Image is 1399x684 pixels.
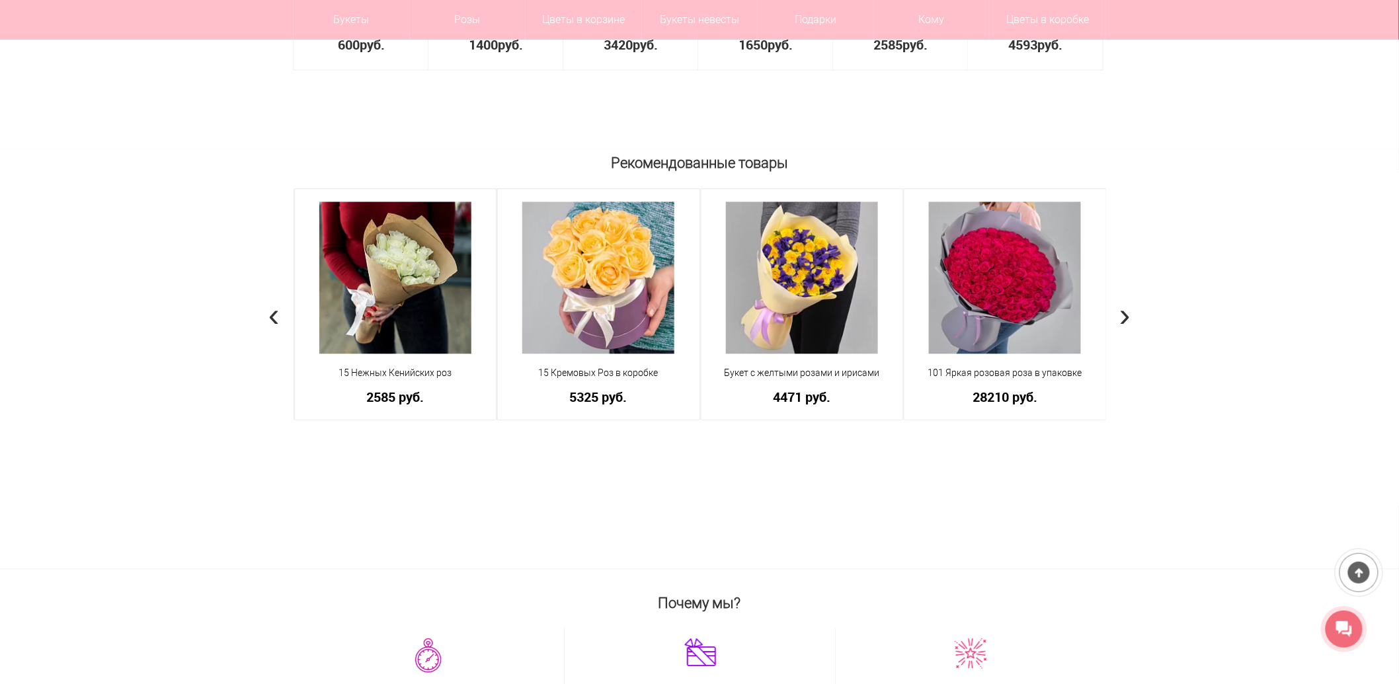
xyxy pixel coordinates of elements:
h2: Рекомендованные товары [293,149,1106,171]
img: 15 Кремовых Роз в коробке [522,202,674,354]
a: Букет с желтыми розами и ирисами [710,366,895,380]
img: 5ktc9rhq6sqbnq0u98vgs5k3z97r4cib.png.webp [415,638,442,673]
span: 2585 [874,36,903,54]
span: Next [1119,295,1131,334]
span: Previous [268,295,280,334]
img: 101 Яркая розовая роза в упаковке [929,202,1081,354]
a: 5325 руб. [506,390,691,404]
span: руб. [903,36,928,54]
a: 4471 руб. [710,390,895,404]
span: руб. [1038,36,1063,54]
span: руб. [499,36,524,54]
span: руб. [360,36,385,54]
img: Букет с желтыми розами и ирисами [726,202,878,354]
span: 4593 [1009,36,1038,54]
img: lqujz6tg70lr11blgb98vet7mq1ldwxz.png.webp [684,638,716,666]
a: 2585 руб. [303,390,488,404]
span: 1650 [739,36,768,54]
h2: Почему мы? [293,589,1106,611]
span: 600 [338,36,360,54]
a: 15 Кремовых Роз в коробке [506,366,691,380]
span: 1400 [469,36,499,54]
img: 15 Нежных Кенийских роз [319,202,471,354]
a: 15 Нежных Кенийских роз [303,366,488,380]
span: 3420 [604,36,633,54]
span: руб. [633,36,659,54]
span: руб. [768,36,793,54]
a: 28210 руб. [913,390,1098,404]
a: 101 Яркая розовая роза в упаковке [913,366,1098,380]
img: xj0peb8qgrapz1vtotzmzux6uv3ncvrb.png.webp [955,638,987,669]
